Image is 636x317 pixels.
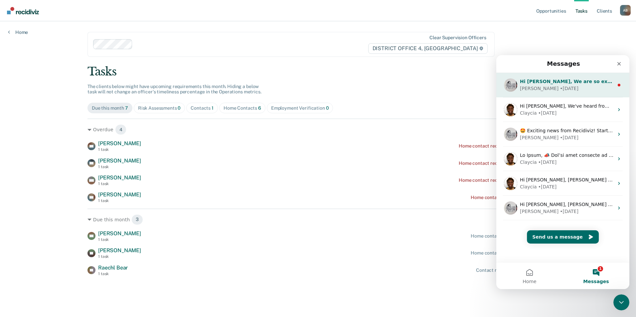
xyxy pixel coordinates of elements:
[429,35,486,41] div: Clear supervision officers
[98,147,141,152] div: 1 task
[98,158,141,164] span: [PERSON_NAME]
[98,140,141,147] span: [PERSON_NAME]
[191,105,214,111] div: Contacts
[8,97,21,110] img: Profile image for Claycia
[64,153,82,160] div: • [DATE]
[125,105,128,111] span: 7
[67,207,133,234] button: Messages
[620,5,631,16] button: Profile dropdown button
[87,124,549,135] div: Overdue 4
[613,294,629,310] iframe: Intercom live chat
[24,104,41,111] div: Claycia
[26,224,40,229] span: Home
[471,233,549,239] div: Home contact recommended [DATE]
[138,105,181,111] div: Risk Assessments
[24,73,561,78] span: 🤩 Exciting news from Recidiviz! Starting [DATE] if a client is marked in ATLAS (in employment his...
[24,153,62,160] div: [PERSON_NAME]
[98,247,141,254] span: [PERSON_NAME]
[87,224,112,229] span: Messages
[42,104,61,111] div: • [DATE]
[178,105,181,111] span: 0
[87,65,549,78] div: Tasks
[115,124,127,135] span: 4
[8,29,28,35] a: Home
[24,79,62,86] div: [PERSON_NAME]
[98,174,141,181] span: [PERSON_NAME]
[258,105,261,111] span: 6
[31,175,102,188] button: Send us a message
[64,79,82,86] div: • [DATE]
[7,7,39,14] img: Recidiviz
[271,105,329,111] div: Employment Verification
[98,181,141,186] div: 1 task
[326,105,329,111] span: 0
[459,160,549,166] div: Home contact recommended a month ago
[476,267,549,273] div: Contact recommended in a month
[87,214,549,225] div: Due this month 3
[8,122,21,135] img: Profile image for Claycia
[131,214,143,225] span: 3
[459,177,549,183] div: Home contact recommended a month ago
[620,5,631,16] div: A B
[459,143,549,149] div: Home contact recommended a month ago
[98,271,128,276] div: 1 task
[471,195,549,200] div: Home contact recommended [DATE]
[471,250,549,256] div: Home contact recommended [DATE]
[98,230,141,237] span: [PERSON_NAME]
[98,164,141,169] div: 1 task
[368,43,488,54] span: DISTRICT OFFICE 4, [GEOGRAPHIC_DATA]
[92,105,128,111] div: Due this month
[224,105,261,111] div: Home Contacts
[87,84,261,95] span: The clients below might have upcoming requirements this month. Hiding a below task will not chang...
[98,191,141,198] span: [PERSON_NAME]
[42,128,61,135] div: • [DATE]
[212,105,214,111] span: 1
[98,198,141,203] div: 1 task
[8,146,21,159] img: Profile image for Kim
[98,237,141,242] div: 1 task
[24,128,41,135] div: Claycia
[98,264,128,271] span: Raechl Bear
[496,55,629,289] iframe: Intercom live chat
[98,254,141,259] div: 1 task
